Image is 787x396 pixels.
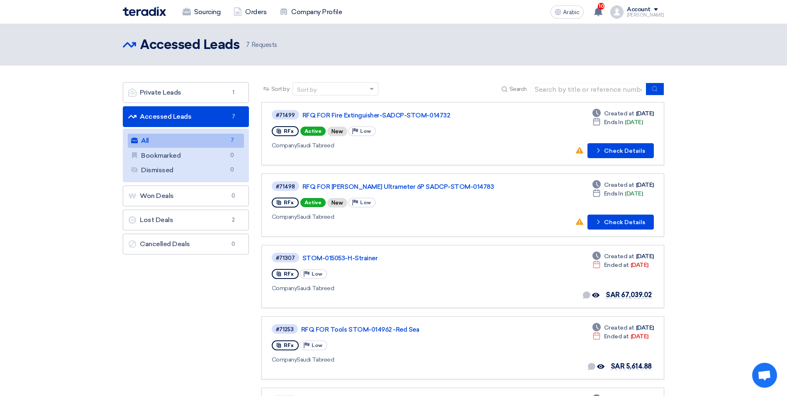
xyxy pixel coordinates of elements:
span: 7 [246,41,250,49]
font: Saudi Tabreed [272,213,334,220]
font: [DATE] [636,323,654,332]
div: #71498 [276,184,295,189]
a: RFQ FOR Tools STOM-014962 -Red Sea [301,326,509,333]
div: Open chat [752,363,777,388]
span: Ends In [604,118,624,127]
font: Check Details [604,148,645,154]
font: [DATE] [631,332,648,341]
img: Teradix logo [123,7,166,16]
img: profile_test.png [610,5,624,19]
span: Ended at [604,261,629,269]
span: Low [360,128,371,134]
font: Orders [245,7,266,17]
font: Accessed Leads [128,112,191,120]
span: Ended at [604,332,629,341]
span: Search [509,85,527,93]
span: Low [312,271,322,277]
span: Created at [604,252,634,261]
div: #71253 [276,327,294,332]
a: STOM-015053-H-Strainer [302,254,510,262]
div: #71499 [276,112,295,118]
a: Orders [227,3,273,21]
font: Lost Deals [128,216,173,224]
font: [DATE] [625,118,643,127]
span: Active [300,127,326,136]
button: Check Details [587,215,654,230]
font: [DATE] [625,189,643,198]
span: Low [312,342,322,348]
a: Private Leads1 [123,82,249,103]
span: Created at [604,109,634,118]
span: Company [272,285,297,292]
font: Dismissed [131,166,173,174]
span: Low [360,200,371,205]
h2: Accessed Leads [140,37,239,54]
font: [DATE] [636,109,654,118]
span: 7 [227,136,237,145]
span: 10 [598,3,604,10]
a: Won Deals0 [123,186,249,206]
input: Search by title or reference number [530,83,646,95]
span: SAR 67,039.02 [606,291,652,299]
font: Bookmarked [131,152,180,159]
span: Arabic [563,10,580,15]
font: All [131,137,149,144]
button: Arabic [551,5,584,19]
font: Requests [251,41,277,49]
font: [DATE] [631,261,648,269]
span: Ends In [604,189,624,198]
span: Company [272,213,297,220]
span: 0 [227,166,237,174]
span: Created at [604,181,634,189]
button: Check Details [587,143,654,158]
div: #71307 [276,255,295,261]
span: 0 [227,151,237,160]
a: Lost Deals2 [123,210,249,230]
font: Private Leads [128,88,181,96]
span: RFx [284,200,294,205]
a: Cancelled Deals0 [123,234,249,254]
span: Active [300,198,326,207]
a: RFQ FOR Fire Extinguisher-SADCP-STOM-014732 [302,112,510,119]
font: Saudi Tabreed [272,142,334,149]
div: Sort by [297,86,317,94]
div: Account [627,6,651,13]
span: Created at [604,323,634,332]
font: [DATE] [636,181,654,189]
span: 2 [229,216,239,224]
span: 0 [229,240,239,248]
font: Cancelled Deals [128,240,190,248]
div: New [327,198,347,208]
span: Sort by [271,85,290,93]
span: Company [272,142,297,149]
div: New [327,127,347,136]
a: Sourcing [176,3,227,21]
font: Saudi Tabreed [272,356,334,363]
font: [DATE] [636,252,654,261]
font: Check Details [604,220,645,225]
span: 1 [229,88,239,97]
span: RFx [284,342,294,348]
span: SAR 5,614.88 [611,362,652,370]
span: RFx [284,271,294,277]
font: Company Profile [291,7,342,17]
font: Won Deals [128,192,174,200]
span: 0 [229,192,239,200]
a: Accessed Leads7 [123,106,249,127]
div: [PERSON_NAME] [627,13,664,17]
span: Company [272,356,297,363]
font: Saudi Tabreed [272,285,334,292]
span: RFx [284,128,294,134]
span: 7 [229,112,239,121]
font: Sourcing [194,7,220,17]
a: RFQ FOR [PERSON_NAME] Ultrameter 6P SADCP-STOM-014783 [302,183,510,191]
